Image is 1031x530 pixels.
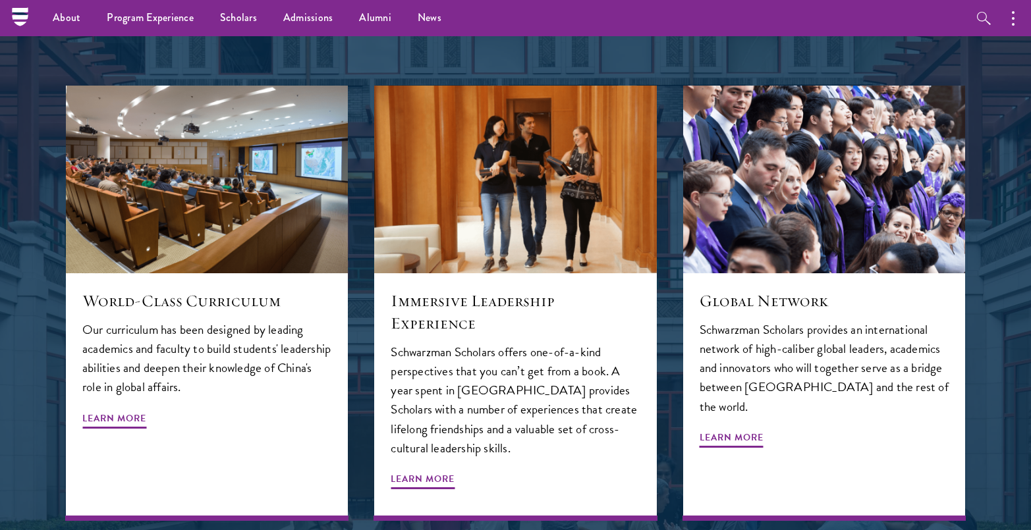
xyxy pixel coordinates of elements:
[82,410,146,431] span: Learn More
[700,429,764,450] span: Learn More
[700,320,949,415] p: Schwarzman Scholars provides an international network of high-caliber global leaders, academics a...
[391,471,455,491] span: Learn More
[82,320,331,396] p: Our curriculum has been designed by leading academics and faculty to build students' leadership a...
[700,290,949,312] h5: Global Network
[391,342,640,457] p: Schwarzman Scholars offers one-of-a-kind perspectives that you can’t get from a book. A year spen...
[391,290,640,334] h5: Immersive Leadership Experience
[683,86,965,521] a: Global Network Schwarzman Scholars provides an international network of high-caliber global leade...
[374,86,656,521] a: Immersive Leadership Experience Schwarzman Scholars offers one-of-a-kind perspectives that you ca...
[66,86,348,521] a: World-Class Curriculum Our curriculum has been designed by leading academics and faculty to build...
[82,290,331,312] h5: World-Class Curriculum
